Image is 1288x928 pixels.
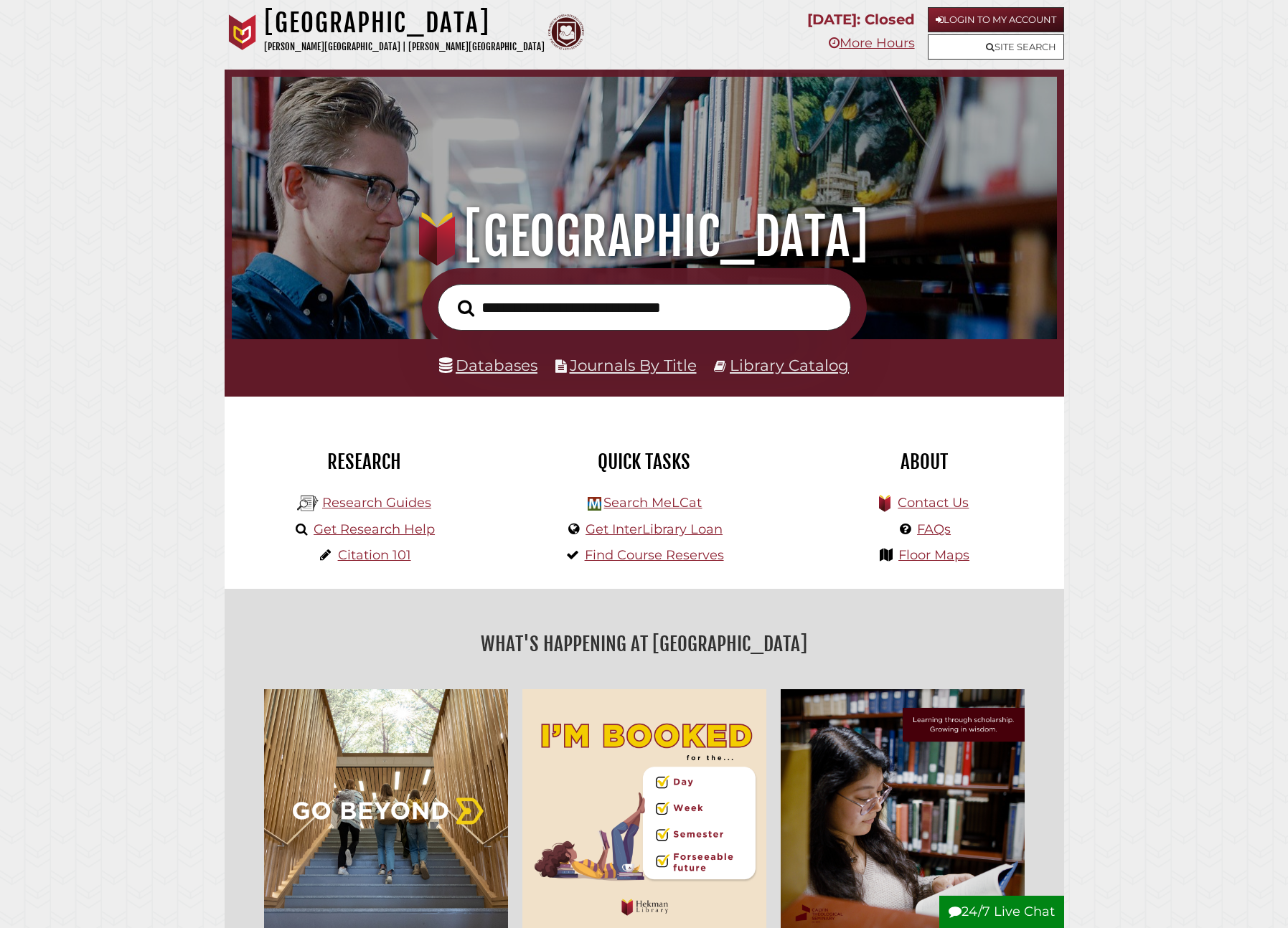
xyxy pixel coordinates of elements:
[730,356,849,374] a: Library Catalog
[588,497,601,511] img: Hekman Library Logo
[829,35,915,51] a: More Hours
[297,493,319,514] img: Hekman Library Logo
[235,628,1053,661] h2: What's Happening at [GEOGRAPHIC_DATA]
[928,34,1064,60] a: Site Search
[917,521,951,537] a: FAQs
[548,14,584,50] img: Calvin Theological Seminary
[807,7,915,32] p: [DATE]: Closed
[458,299,474,317] i: Search
[225,14,260,50] img: Calvin University
[264,7,545,39] h1: [GEOGRAPHIC_DATA]
[795,450,1053,474] h2: About
[314,521,435,537] a: Get Research Help
[928,7,1064,32] a: Login to My Account
[585,547,724,563] a: Find Course Reserves
[515,450,774,474] h2: Quick Tasks
[264,39,545,55] p: [PERSON_NAME][GEOGRAPHIC_DATA] | [PERSON_NAME][GEOGRAPHIC_DATA]
[603,495,702,511] a: Search MeLCat
[570,356,697,374] a: Journals By Title
[898,547,969,563] a: Floor Maps
[586,521,723,537] a: Get InterLibrary Loan
[322,495,431,511] a: Research Guides
[235,450,494,474] h2: Research
[338,547,411,563] a: Citation 101
[898,495,969,511] a: Contact Us
[439,356,537,374] a: Databases
[451,295,481,321] button: Search
[250,205,1037,268] h1: [GEOGRAPHIC_DATA]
